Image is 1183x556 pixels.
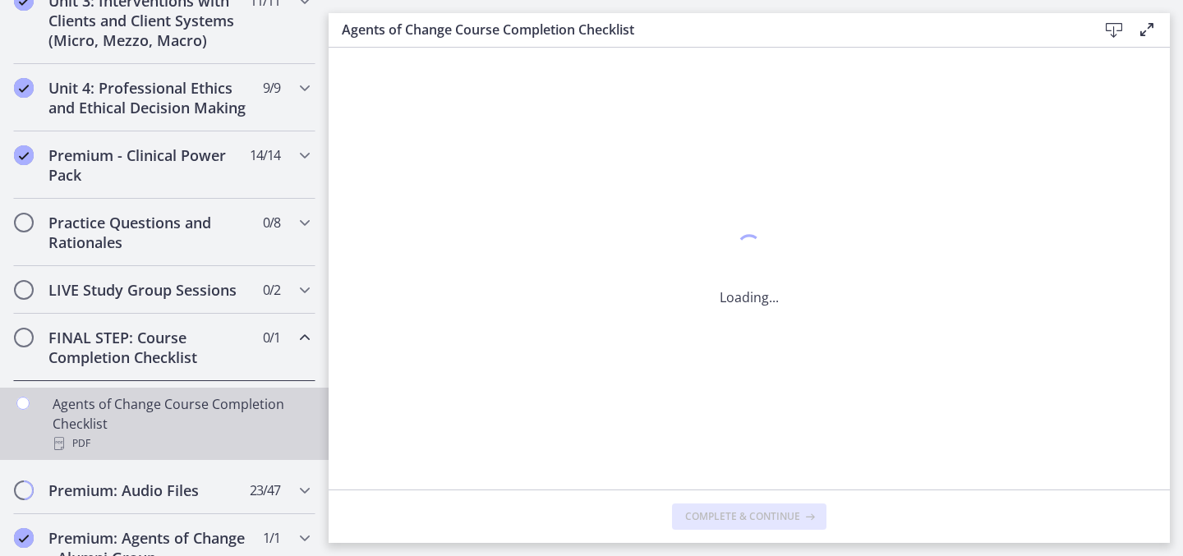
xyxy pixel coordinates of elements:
i: Completed [14,145,34,165]
span: 0 / 8 [263,213,280,232]
h2: FINAL STEP: Course Completion Checklist [48,328,249,367]
h2: Unit 4: Professional Ethics and Ethical Decision Making [48,78,249,117]
div: Agents of Change Course Completion Checklist [53,394,309,453]
h2: Premium: Audio Files [48,480,249,500]
i: Completed [14,528,34,548]
span: 0 / 2 [263,280,280,300]
span: Complete & continue [685,510,800,523]
span: 14 / 14 [250,145,280,165]
span: 9 / 9 [263,78,280,98]
h2: Practice Questions and Rationales [48,213,249,252]
span: 1 / 1 [263,528,280,548]
span: 23 / 47 [250,480,280,500]
h2: Premium - Clinical Power Pack [48,145,249,185]
i: Completed [14,78,34,98]
p: Loading... [720,287,779,307]
h3: Agents of Change Course Completion Checklist [342,20,1071,39]
h2: LIVE Study Group Sessions [48,280,249,300]
span: 0 / 1 [263,328,280,347]
div: PDF [53,434,309,453]
div: 1 [720,230,779,268]
button: Complete & continue [672,503,826,530]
